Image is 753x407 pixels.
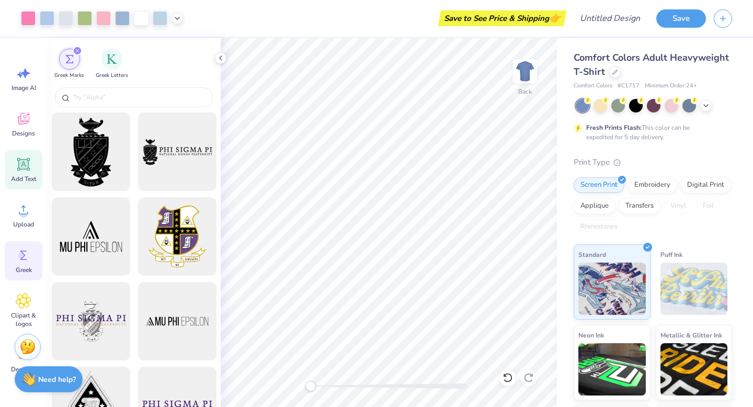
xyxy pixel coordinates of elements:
span: Greek Marks [54,72,84,80]
span: Upload [13,220,34,229]
span: Greek [16,266,32,274]
img: Back [515,61,535,82]
span: Neon Ink [578,330,604,341]
div: Accessibility label [305,381,316,391]
div: Embroidery [627,177,677,193]
div: Back [518,87,532,96]
span: Standard [578,249,606,260]
button: filter button [96,49,128,80]
span: Image AI [12,84,36,92]
div: Digital Print [680,177,731,193]
img: Greek Marks Image [65,55,74,63]
img: Standard [578,263,646,315]
div: Save to See Price & Shipping [441,10,564,26]
img: Neon Ink [578,343,646,395]
div: Vinyl [664,198,693,214]
span: Clipart & logos [6,311,41,328]
button: Save [656,9,706,28]
span: Puff Ink [660,249,682,260]
img: Metallic & Glitter Ink [660,343,728,395]
span: Decorate [11,365,36,374]
input: Untitled Design [572,8,648,29]
div: This color can be expedited for 5 day delivery. [586,123,715,142]
span: Metallic & Glitter Ink [660,330,722,341]
div: Print Type [574,156,732,168]
div: filter for Greek Letters [96,49,128,80]
div: Foil [696,198,721,214]
span: Greek Letters [96,72,128,80]
img: Puff Ink [660,263,728,315]
button: filter button [54,49,84,80]
span: Add Text [11,175,36,183]
span: 👉 [549,12,561,24]
span: # C1717 [618,82,640,91]
div: Transfers [619,198,660,214]
img: Greek Letters Image [107,54,117,64]
div: Applique [574,198,615,214]
input: Try "Alpha" [72,92,206,103]
div: Rhinestones [574,219,624,235]
span: Designs [12,129,35,138]
span: Comfort Colors [574,82,612,91]
div: filter for Greek Marks [54,49,84,80]
div: Screen Print [574,177,624,193]
strong: Fresh Prints Flash: [586,123,642,132]
strong: Need help? [38,375,76,385]
span: Comfort Colors Adult Heavyweight T-Shirt [574,51,729,78]
span: Minimum Order: 24 + [645,82,697,91]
